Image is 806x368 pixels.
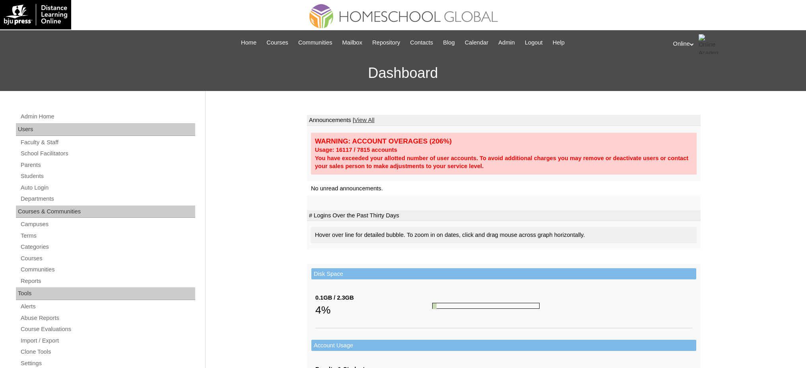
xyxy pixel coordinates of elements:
a: View All [354,117,375,123]
div: Hover over line for detailed bubble. To zoom in on dates, click and drag mouse across graph horiz... [311,227,697,243]
a: Communities [20,265,195,275]
a: Home [237,38,260,47]
a: Students [20,171,195,181]
a: Courses [262,38,292,47]
span: Courses [266,38,288,47]
span: Help [553,38,565,47]
img: Online Academy [699,34,719,54]
a: Alerts [20,302,195,312]
td: Announcements | [307,115,701,126]
span: Repository [372,38,400,47]
a: Admin Home [20,112,195,122]
a: Communities [294,38,336,47]
div: Users [16,123,195,136]
a: Parents [20,160,195,170]
a: Contacts [406,38,437,47]
a: Terms [20,231,195,241]
a: Admin [494,38,519,47]
a: Campuses [20,219,195,229]
a: Auto Login [20,183,195,193]
div: 0.1GB / 2.3GB [315,294,432,302]
div: WARNING: ACCOUNT OVERAGES (206%) [315,137,693,146]
div: 4% [315,302,432,318]
div: You have exceeded your allotted number of user accounts. To avoid additional charges you may remo... [315,154,693,170]
span: Communities [298,38,332,47]
a: Departments [20,194,195,204]
span: Contacts [410,38,433,47]
a: Help [549,38,569,47]
a: Import / Export [20,336,195,346]
span: Logout [525,38,543,47]
a: Logout [521,38,547,47]
a: Courses [20,254,195,263]
a: Clone Tools [20,347,195,357]
span: Calendar [465,38,488,47]
span: Mailbox [342,38,363,47]
td: Disk Space [311,268,696,280]
a: Reports [20,276,195,286]
a: Blog [439,38,458,47]
div: Courses & Communities [16,205,195,218]
td: # Logins Over the Past Thirty Days [307,210,701,221]
strong: Usage: 16117 / 7815 accounts [315,147,397,153]
a: Course Evaluations [20,324,195,334]
a: School Facilitators [20,149,195,159]
span: Blog [443,38,454,47]
div: Tools [16,287,195,300]
span: Home [241,38,256,47]
td: No unread announcements. [307,181,701,196]
a: Categories [20,242,195,252]
a: Repository [368,38,404,47]
span: Admin [498,38,515,47]
div: Online [673,34,798,54]
a: Abuse Reports [20,313,195,323]
img: logo-white.png [4,4,67,25]
a: Calendar [461,38,492,47]
a: Mailbox [338,38,367,47]
td: Account Usage [311,340,696,351]
a: Faculty & Staff [20,138,195,147]
h3: Dashboard [4,55,802,91]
